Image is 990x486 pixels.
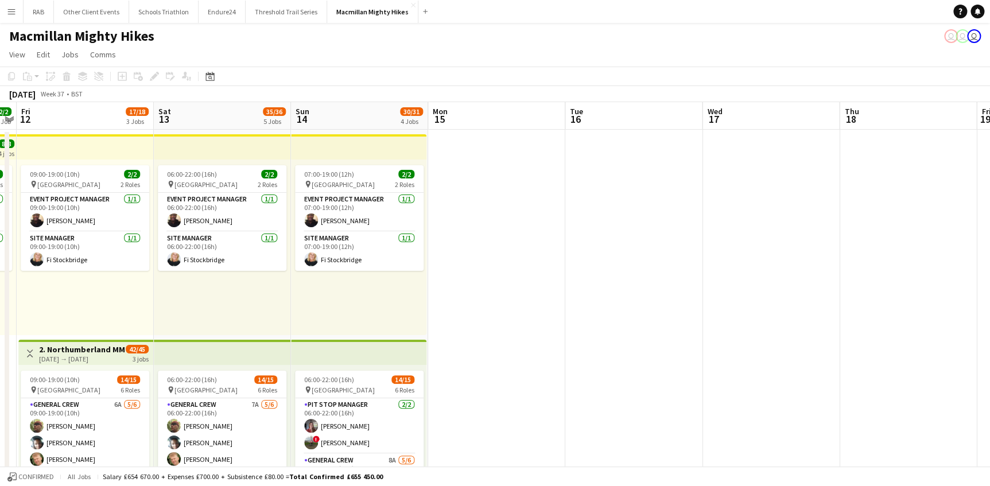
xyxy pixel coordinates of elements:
app-job-card: 06:00-22:00 (16h)2/2 [GEOGRAPHIC_DATA]2 RolesEvent Project Manager1/106:00-22:00 (16h)[PERSON_NAM... [158,165,286,271]
app-card-role: Pit Stop Manager2/206:00-22:00 (16h)[PERSON_NAME]![PERSON_NAME] [295,398,424,454]
span: 2 Roles [395,180,414,189]
app-user-avatar: Liz Sutton [967,29,981,43]
span: Wed [707,106,722,116]
button: Confirmed [6,471,56,483]
span: Jobs [61,49,79,60]
span: 2/2 [261,170,277,178]
span: 35/36 [263,107,286,116]
span: ! [313,436,320,442]
span: Total Confirmed £655 450.00 [289,472,383,481]
div: BST [71,90,83,98]
app-user-avatar: Liz Sutton [956,29,969,43]
span: 06:00-22:00 (16h) [167,375,217,384]
span: All jobs [65,472,93,481]
span: 6 Roles [258,386,277,394]
h3: 2. Northumberland MMH- 3 day role [39,344,125,355]
div: 3 jobs [133,353,149,363]
span: [GEOGRAPHIC_DATA] [312,180,375,189]
div: 5 Jobs [263,117,285,126]
span: 16 [568,112,583,126]
span: [GEOGRAPHIC_DATA] [174,386,238,394]
span: Confirmed [18,473,54,481]
span: 09:00-19:00 (10h) [30,375,80,384]
div: Salary £654 670.00 + Expenses £700.00 + Subsistence £80.00 = [103,472,383,481]
div: 3 Jobs [126,117,148,126]
button: Endure24 [199,1,246,23]
app-card-role: Site Manager1/106:00-22:00 (16h)Fi Stockbridge [158,232,286,271]
span: [GEOGRAPHIC_DATA] [37,180,100,189]
span: 2 Roles [121,180,140,189]
span: 30/31 [400,107,423,116]
span: 6 Roles [121,386,140,394]
span: 14/15 [254,375,277,384]
app-card-role: Site Manager1/109:00-19:00 (10h)Fi Stockbridge [21,232,149,271]
span: Thu [844,106,859,116]
span: 17 [705,112,722,126]
span: 2/2 [124,170,140,178]
span: Sun [296,106,309,116]
span: 06:00-22:00 (16h) [304,375,354,384]
span: 42/45 [126,345,149,353]
app-card-role: Event Project Manager1/109:00-19:00 (10h)[PERSON_NAME] [21,193,149,232]
span: 2/2 [398,170,414,178]
div: 4 Jobs [401,117,422,126]
app-card-role: Event Project Manager1/107:00-19:00 (12h)[PERSON_NAME] [295,193,424,232]
span: 2 Roles [258,180,277,189]
app-job-card: 09:00-19:00 (10h)2/2 [GEOGRAPHIC_DATA]2 RolesEvent Project Manager1/109:00-19:00 (10h)[PERSON_NAM... [21,165,149,271]
span: 07:00-19:00 (12h) [304,170,354,178]
span: 18 [843,112,859,126]
span: Comms [90,49,116,60]
span: View [9,49,25,60]
a: Jobs [57,47,83,62]
span: [GEOGRAPHIC_DATA] [174,180,238,189]
span: 14/15 [117,375,140,384]
span: Edit [37,49,50,60]
span: Week 37 [38,90,67,98]
app-user-avatar: Liz Sutton [944,29,958,43]
span: 14/15 [391,375,414,384]
div: [DATE] → [DATE] [39,355,125,363]
app-card-role: Site Manager1/107:00-19:00 (12h)Fi Stockbridge [295,232,424,271]
h1: Macmillan Mighty Hikes [9,28,154,45]
div: [DATE] [9,88,36,100]
span: 17/18 [126,107,149,116]
button: Threshold Trail Series [246,1,327,23]
span: 06:00-22:00 (16h) [167,170,217,178]
button: Schools Triathlon [129,1,199,23]
span: 12 [20,112,30,126]
a: View [5,47,30,62]
span: Sat [158,106,171,116]
app-card-role: Event Project Manager1/106:00-22:00 (16h)[PERSON_NAME] [158,193,286,232]
a: Edit [32,47,55,62]
span: Mon [433,106,448,116]
span: [GEOGRAPHIC_DATA] [312,386,375,394]
span: Tue [570,106,583,116]
span: Fri [21,106,30,116]
app-job-card: 07:00-19:00 (12h)2/2 [GEOGRAPHIC_DATA]2 RolesEvent Project Manager1/107:00-19:00 (12h)[PERSON_NAM... [295,165,424,271]
button: Macmillan Mighty Hikes [327,1,418,23]
button: Other Client Events [54,1,129,23]
span: 13 [157,112,171,126]
span: 15 [431,112,448,126]
span: [GEOGRAPHIC_DATA] [37,386,100,394]
span: 6 Roles [395,386,414,394]
button: RAB [24,1,54,23]
span: 14 [294,112,309,126]
span: 09:00-19:00 (10h) [30,170,80,178]
a: Comms [86,47,121,62]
